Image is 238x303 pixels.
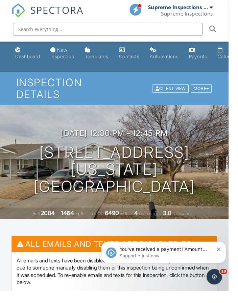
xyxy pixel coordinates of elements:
span: Lot Size [94,220,108,225]
span: bedrooms [145,220,163,225]
div: 2004 [43,218,57,225]
a: Contacts [121,46,148,65]
input: Search everything... [14,24,211,37]
div: 6490 [109,218,124,225]
h1: Inspection Details [17,80,221,104]
div: Automations [156,56,186,62]
div: Supreme Inspections Team [154,4,217,11]
a: Automations (Basic) [153,46,189,65]
a: Client View [158,89,198,94]
span: Built [34,220,42,225]
a: Dashboard [13,46,44,65]
h3: All emails and texts are disabled for this inspection! [12,246,226,262]
img: The Best Home Inspection Software - Spectora [12,3,27,18]
div: Payouts [197,56,216,62]
div: 1464 [64,218,77,225]
p: All emails and texts have been disabled for this inspection. This may have happened due to someon... [17,267,221,298]
h3: [DATE] 12:30 pm - 12:45 pm [64,134,175,143]
div: Dashboard [16,56,42,62]
span: 10 [229,280,237,285]
div: Templates [88,56,113,62]
a: Templates [86,46,116,65]
span: sq.ft. [125,220,134,225]
div: New Inspection [52,49,77,62]
div: Client View [159,88,196,97]
iframe: Intercom notifications message [103,237,238,285]
span: SPECTORA [31,3,87,18]
span: sq. ft. [78,220,88,225]
a: SPECTORA [12,9,87,23]
a: New Inspection [50,46,80,65]
div: 4 [140,218,144,225]
iframe: Intercom live chat [215,280,231,296]
div: More [199,88,221,97]
div: Supreme Inspections [168,11,222,18]
div: Contacts [124,56,145,62]
h1: [STREET_ADDRESS] [US_STATE][GEOGRAPHIC_DATA] [11,150,227,203]
div: 3.0 [170,218,178,225]
a: Payouts [194,46,218,65]
span: bathrooms [180,220,199,225]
